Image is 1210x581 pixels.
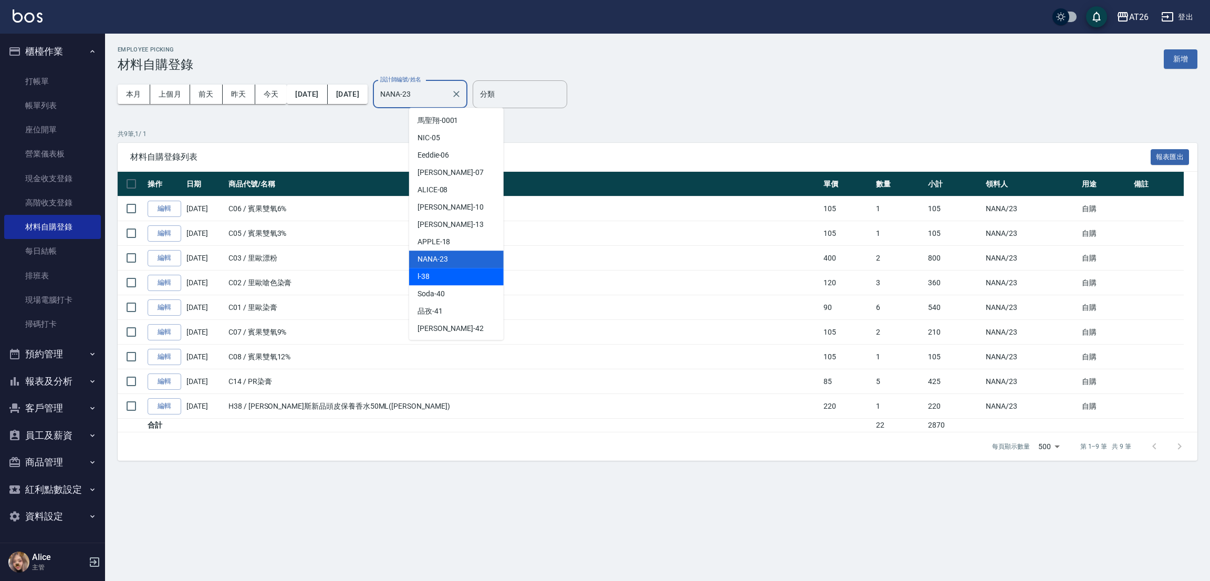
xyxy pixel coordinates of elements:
[873,295,926,320] td: 6
[925,369,983,394] td: 425
[150,85,190,104] button: 上個月
[925,295,983,320] td: 540
[226,271,821,295] td: C02 / 里歐嗆色染膏
[148,225,181,242] a: 編輯
[925,394,983,419] td: 220
[1079,172,1132,196] th: 用途
[1079,295,1132,320] td: 自購
[184,246,226,271] td: [DATE]
[4,340,101,368] button: 預約管理
[4,422,101,449] button: 員工及薪資
[873,246,926,271] td: 2
[925,246,983,271] td: 800
[4,94,101,118] a: 帳單列表
[184,172,226,196] th: 日期
[418,271,430,282] span: l -38
[983,271,1079,295] td: NANA /23
[925,345,983,369] td: 105
[226,345,821,369] td: C08 / 賓果雙氧12%
[925,221,983,246] td: 105
[821,345,873,369] td: 105
[4,167,101,191] a: 現金收支登錄
[418,219,484,230] span: [PERSON_NAME] -13
[226,394,821,419] td: H38 / [PERSON_NAME]斯新品頭皮保養香水50ML([PERSON_NAME])
[418,184,448,195] span: ALICE -08
[983,394,1079,419] td: NANA /23
[148,275,181,291] a: 編輯
[873,369,926,394] td: 5
[1112,6,1153,28] button: AT26
[983,246,1079,271] td: NANA /23
[13,9,43,23] img: Logo
[226,221,821,246] td: C05 / 賓果雙氧3%
[925,419,983,432] td: 2870
[148,201,181,217] a: 編輯
[32,563,86,572] p: 主管
[184,196,226,221] td: [DATE]
[148,349,181,365] a: 編輯
[1079,221,1132,246] td: 自購
[4,503,101,530] button: 資料設定
[4,239,101,263] a: 每日結帳
[449,87,464,101] button: Clear
[148,373,181,390] a: 編輯
[226,320,821,345] td: C07 / 賓果雙氧9%
[255,85,287,104] button: 今天
[1079,246,1132,271] td: 自購
[418,288,445,299] span: Soda -40
[8,552,29,573] img: Person
[1079,369,1132,394] td: 自購
[1079,320,1132,345] td: 自購
[873,394,926,419] td: 1
[925,320,983,345] td: 210
[1129,11,1149,24] div: AT26
[4,215,101,239] a: 材料自購登錄
[418,306,443,317] span: 品孜 -41
[418,132,440,143] span: NIC -05
[821,394,873,419] td: 220
[873,345,926,369] td: 1
[821,320,873,345] td: 105
[821,246,873,271] td: 400
[1151,151,1190,161] a: 報表匯出
[418,323,484,334] span: [PERSON_NAME] -42
[983,345,1079,369] td: NANA /23
[418,115,458,126] span: 馬聖翔 -0001
[148,398,181,414] a: 編輯
[1079,271,1132,295] td: 自購
[1086,6,1107,27] button: save
[287,85,327,104] button: [DATE]
[4,118,101,142] a: 座位開單
[1034,432,1063,461] div: 500
[1079,345,1132,369] td: 自購
[4,312,101,336] a: 掃碼打卡
[145,419,184,432] td: 合計
[380,76,421,84] label: 設計師編號/姓名
[873,221,926,246] td: 1
[226,369,821,394] td: C14 / PR染膏
[418,254,448,265] span: NANA -23
[418,236,451,247] span: APPLE -18
[418,202,484,213] span: [PERSON_NAME] -10
[4,476,101,503] button: 紅利點數設定
[983,295,1079,320] td: NANA /23
[223,85,255,104] button: 昨天
[983,369,1079,394] td: NANA /23
[418,167,484,178] span: [PERSON_NAME] -07
[925,271,983,295] td: 360
[118,57,193,72] h3: 材料自購登錄
[4,38,101,65] button: 櫃檯作業
[1164,49,1197,69] button: 新增
[130,152,1151,162] span: 材料自購登錄列表
[821,271,873,295] td: 120
[873,271,926,295] td: 3
[148,324,181,340] a: 編輯
[226,196,821,221] td: C06 / 賓果雙氧6%
[4,69,101,94] a: 打帳單
[328,85,368,104] button: [DATE]
[184,271,226,295] td: [DATE]
[983,320,1079,345] td: NANA /23
[983,196,1079,221] td: NANA /23
[873,196,926,221] td: 1
[118,46,193,53] h2: Employee Picking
